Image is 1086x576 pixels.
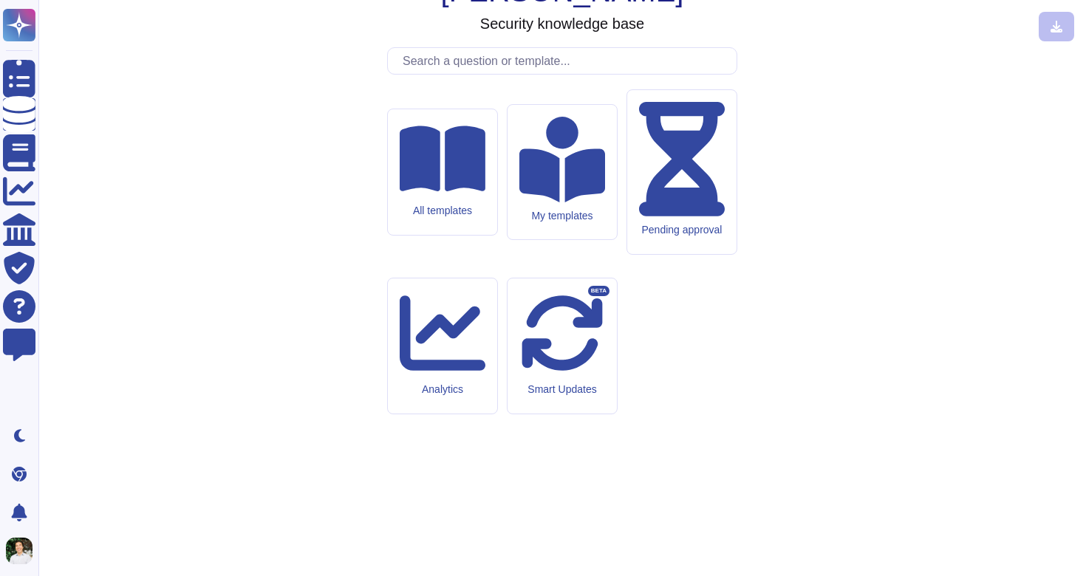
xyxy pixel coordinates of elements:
button: user [3,535,43,567]
h3: Security knowledge base [480,15,644,32]
div: Pending approval [639,224,725,236]
div: Smart Updates [519,383,605,396]
div: My templates [519,210,605,222]
img: user [6,538,33,564]
div: Analytics [400,383,485,396]
div: BETA [588,286,609,296]
input: Search a question or template... [395,48,737,74]
div: All templates [400,205,485,217]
